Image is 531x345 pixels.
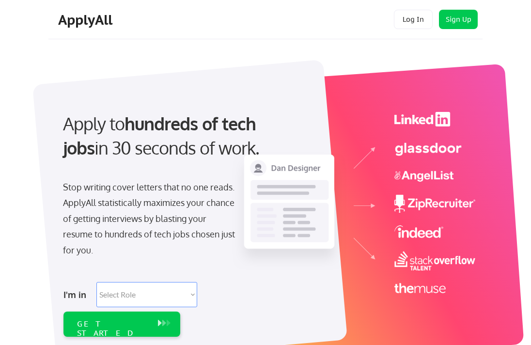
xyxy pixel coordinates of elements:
div: I'm in [63,287,91,302]
div: Stop writing cover letters that no one reads. ApplyAll statistically maximizes your chance of get... [63,179,236,258]
strong: hundreds of tech jobs [63,112,260,158]
div: ApplyAll [58,12,115,28]
button: Log In [394,10,433,29]
div: Apply to in 30 seconds of work. [63,111,275,160]
button: Sign Up [439,10,478,29]
div: GET STARTED [77,319,148,338]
